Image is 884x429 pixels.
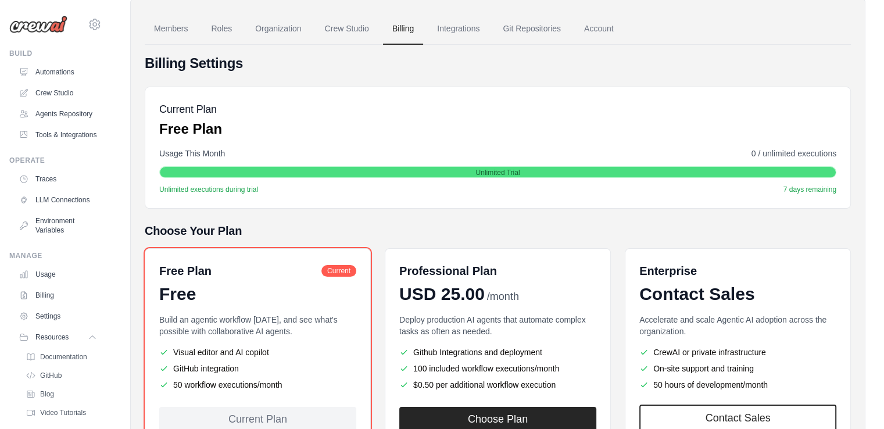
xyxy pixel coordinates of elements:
[40,408,86,417] span: Video Tutorials
[9,16,67,33] img: Logo
[14,212,102,239] a: Environment Variables
[159,148,225,159] span: Usage This Month
[639,263,836,279] h6: Enterprise
[21,349,102,365] a: Documentation
[14,286,102,305] a: Billing
[14,170,102,188] a: Traces
[321,265,356,277] span: Current
[383,13,423,45] a: Billing
[21,367,102,384] a: GitHub
[40,389,54,399] span: Blog
[575,13,623,45] a: Account
[159,284,356,305] div: Free
[399,379,596,391] li: $0.50 per additional workflow execution
[751,148,836,159] span: 0 / unlimited executions
[159,263,212,279] h6: Free Plan
[399,314,596,337] p: Deploy production AI agents that automate complex tasks as often as needed.
[21,386,102,402] a: Blog
[159,185,258,194] span: Unlimited executions during trial
[14,191,102,209] a: LLM Connections
[639,346,836,358] li: CrewAI or private infrastructure
[159,379,356,391] li: 50 workflow executions/month
[145,223,851,239] h5: Choose Your Plan
[145,54,851,73] h4: Billing Settings
[14,265,102,284] a: Usage
[14,84,102,102] a: Crew Studio
[202,13,241,45] a: Roles
[40,371,62,380] span: GitHub
[21,405,102,421] a: Video Tutorials
[639,284,836,305] div: Contact Sales
[639,379,836,391] li: 50 hours of development/month
[159,120,222,138] p: Free Plan
[399,363,596,374] li: 100 included workflow executions/month
[9,49,102,58] div: Build
[639,314,836,337] p: Accelerate and scale Agentic AI adoption across the organization.
[316,13,378,45] a: Crew Studio
[246,13,310,45] a: Organization
[14,328,102,346] button: Resources
[159,314,356,337] p: Build an agentic workflow [DATE], and see what's possible with collaborative AI agents.
[783,185,836,194] span: 7 days remaining
[493,13,570,45] a: Git Repositories
[14,105,102,123] a: Agents Repository
[159,101,222,117] h5: Current Plan
[639,363,836,374] li: On-site support and training
[159,363,356,374] li: GitHub integration
[14,307,102,326] a: Settings
[399,263,497,279] h6: Professional Plan
[159,346,356,358] li: Visual editor and AI copilot
[399,346,596,358] li: Github Integrations and deployment
[428,13,489,45] a: Integrations
[40,352,87,362] span: Documentation
[145,13,197,45] a: Members
[475,168,520,177] span: Unlimited Trial
[14,126,102,144] a: Tools & Integrations
[9,156,102,165] div: Operate
[9,251,102,260] div: Manage
[487,289,519,305] span: /month
[399,284,485,305] span: USD 25.00
[35,333,69,342] span: Resources
[14,63,102,81] a: Automations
